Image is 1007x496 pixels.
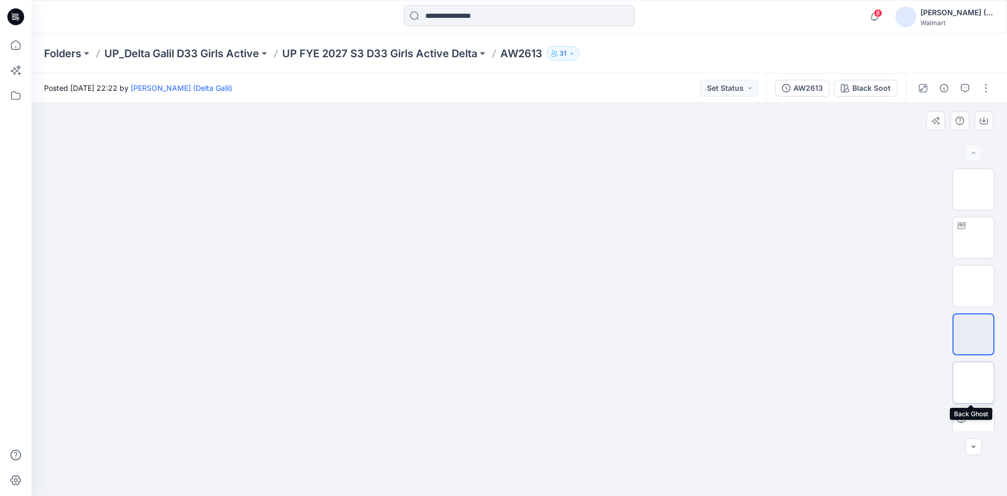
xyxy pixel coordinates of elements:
button: Details [936,80,952,97]
a: UP FYE 2027 S3 D33 Girls Active Delta [282,46,477,61]
button: 31 [547,46,580,61]
button: Black Soot [834,80,897,97]
div: [PERSON_NAME] (Delta Galil) [920,6,994,19]
span: Posted [DATE] 22:22 by [44,82,232,93]
span: 8 [874,9,882,17]
p: 31 [560,48,566,59]
div: Walmart [920,19,994,27]
a: [PERSON_NAME] (Delta Galil) [131,83,232,92]
div: Black Soot [852,82,891,94]
button: AW2613 [775,80,830,97]
div: AW2613 [794,82,823,94]
img: avatar [895,6,916,27]
a: Folders [44,46,81,61]
p: AW2613 [500,46,542,61]
a: UP_Delta Galil D33 Girls Active [104,46,259,61]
